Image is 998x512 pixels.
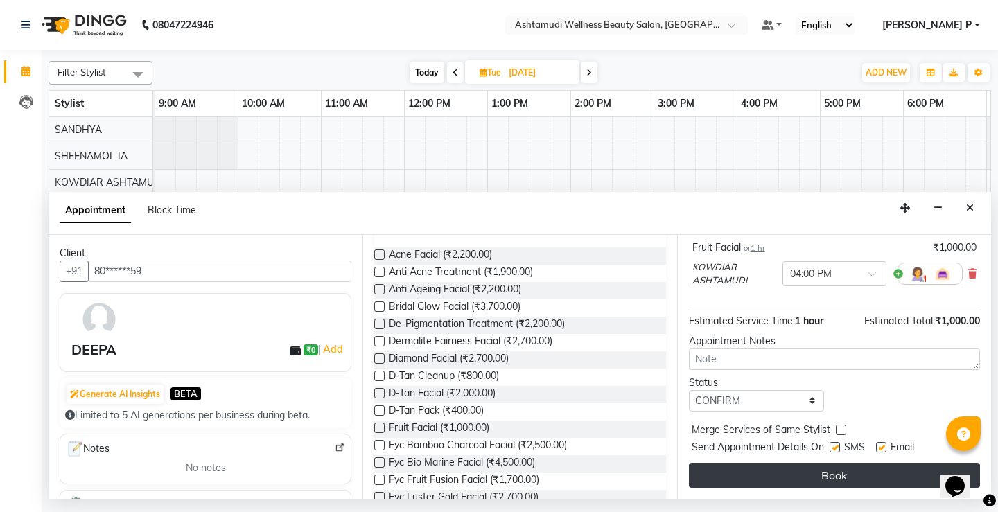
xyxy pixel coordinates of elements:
[692,240,765,255] div: Fruit Facial
[389,299,520,317] span: Bridal Glow Facial (₹3,700.00)
[909,265,926,282] img: Hairdresser.png
[741,243,765,253] small: for
[389,455,535,473] span: Fyc Bio Marine Facial (₹4,500.00)
[410,62,444,83] span: Today
[389,351,509,369] span: Diamond Facial (₹2,700.00)
[60,246,351,261] div: Client
[935,315,980,327] span: ₹1,000.00
[751,243,765,253] span: 1 hr
[692,261,777,288] span: KOWDIAR ASHTAMUDI
[186,461,226,475] span: No notes
[476,67,505,78] span: Tue
[654,94,698,114] a: 3:00 PM
[488,94,532,114] a: 1:00 PM
[862,63,910,82] button: ADD NEW
[88,261,351,282] input: Search by Name/Mobile/Email/Code
[170,387,201,400] span: BETA
[155,94,200,114] a: 9:00 AM
[65,408,346,423] div: Limited to 5 AI generations per business during beta.
[389,265,533,282] span: Anti Acne Treatment (₹1,900.00)
[35,6,130,44] img: logo
[79,299,119,339] img: avatar
[55,123,102,136] span: SANDHYA
[389,403,484,421] span: D-Tan Pack (₹400.00)
[689,463,980,488] button: Book
[55,176,164,188] span: KOWDIAR ASHTAMUDI
[152,6,213,44] b: 08047224946
[321,341,345,357] a: Add
[304,344,318,355] span: ₹0
[904,94,947,114] a: 6:00 PM
[692,423,830,440] span: Merge Services of Same Stylist
[866,67,907,78] span: ADD NEW
[933,240,977,255] div: ₹1,000.00
[940,457,984,498] iframe: chat widget
[689,376,824,390] div: Status
[389,438,567,455] span: Fyc Bamboo Charcoal Facial (₹2,500.00)
[505,62,574,83] input: 2025-09-09
[55,97,84,109] span: Stylist
[238,94,288,114] a: 10:00 AM
[844,440,865,457] span: SMS
[389,247,492,265] span: Acne Facial (₹2,200.00)
[934,265,951,282] img: Interior.png
[882,18,972,33] span: [PERSON_NAME] P
[737,94,781,114] a: 4:00 PM
[795,315,823,327] span: 1 hour
[55,150,128,162] span: SHEENAMOL IA
[389,473,539,490] span: Fyc Fruit Fusion Facial (₹1,700.00)
[960,197,980,219] button: Close
[322,94,371,114] a: 11:00 AM
[389,421,489,438] span: Fruit Facial (₹1,000.00)
[67,385,164,404] button: Generate AI Insights
[389,334,552,351] span: Dermalite Fairness Facial (₹2,700.00)
[389,317,565,334] span: De-Pigmentation Treatment (₹2,200.00)
[60,261,89,282] button: +91
[864,315,935,327] span: Estimated Total:
[71,339,116,360] div: DEEPA
[66,440,110,458] span: Notes
[60,198,131,223] span: Appointment
[571,94,615,114] a: 2:00 PM
[692,440,824,457] span: Send Appointment Details On
[389,369,499,386] span: D-Tan Cleanup (₹800.00)
[148,204,196,216] span: Block Time
[689,334,980,348] div: Appointment Notes
[318,341,345,357] span: |
[389,282,521,299] span: Anti Ageing Facial (₹2,200.00)
[891,440,914,457] span: Email
[821,94,864,114] a: 5:00 PM
[389,490,539,507] span: Fyc Luster Gold Facial (₹2,700.00)
[405,94,454,114] a: 12:00 PM
[389,386,496,403] span: D-Tan Facial (₹2,000.00)
[689,315,795,327] span: Estimated Service Time:
[58,67,106,78] span: Filter Stylist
